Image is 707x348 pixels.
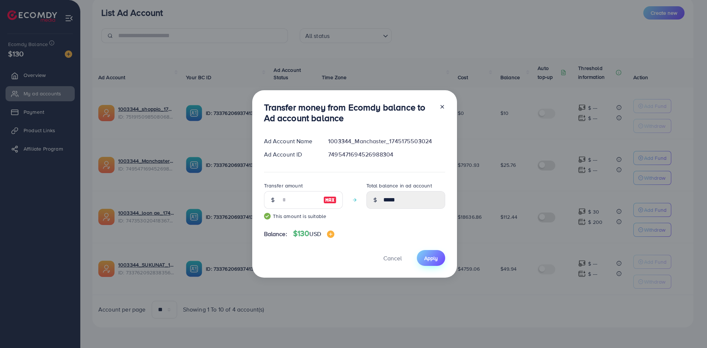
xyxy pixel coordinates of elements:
[264,213,271,219] img: guide
[258,137,323,145] div: Ad Account Name
[264,182,303,189] label: Transfer amount
[383,254,402,262] span: Cancel
[258,150,323,159] div: Ad Account ID
[322,150,451,159] div: 7495471694526988304
[417,250,445,266] button: Apply
[322,137,451,145] div: 1003344_Manchaster_1745175503024
[264,102,433,123] h3: Transfer money from Ecomdy balance to Ad account balance
[424,254,438,262] span: Apply
[309,230,321,238] span: USD
[323,196,337,204] img: image
[366,182,432,189] label: Total balance in ad account
[293,229,334,238] h4: $130
[264,230,287,238] span: Balance:
[327,231,334,238] img: image
[264,212,343,220] small: This amount is suitable
[676,315,701,342] iframe: Chat
[374,250,411,266] button: Cancel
